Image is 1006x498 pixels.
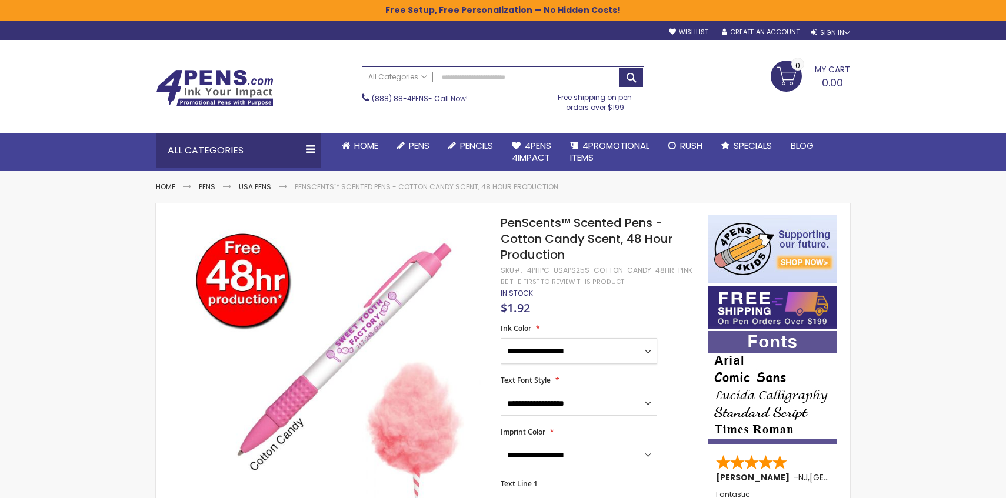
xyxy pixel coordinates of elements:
strong: SKU [501,265,522,275]
div: Sign In [811,28,850,37]
img: 4Pens Custom Pens and Promotional Products [156,69,274,107]
div: Availability [501,289,533,298]
span: $1.92 [501,300,530,316]
img: Free shipping on orders over $199 [708,286,837,329]
a: All Categories [362,67,433,86]
iframe: Google Customer Reviews [909,466,1006,498]
span: Imprint Color [501,427,545,437]
span: 4Pens 4impact [512,139,551,163]
a: Rush [659,133,712,159]
span: [GEOGRAPHIC_DATA] [810,472,896,483]
span: PenScents™ Scented Pens - Cotton Candy Scent, 48 Hour Production [501,215,672,263]
span: NJ [798,472,808,483]
span: Blog [791,139,814,152]
img: font-personalization-examples [708,331,837,444]
span: In stock [501,288,533,298]
div: All Categories [156,133,321,168]
span: Ink Color [501,323,531,333]
span: [PERSON_NAME] [716,472,794,483]
a: Wishlist [669,28,708,36]
a: Specials [712,133,781,159]
span: Text Line 1 [501,479,538,489]
span: Rush [680,139,702,152]
span: - , [794,472,896,483]
a: Blog [781,133,823,159]
span: 0.00 [822,75,843,90]
span: Text Font Style [501,375,551,385]
a: 4PROMOTIONALITEMS [561,133,659,171]
span: Home [354,139,378,152]
span: 0 [795,60,800,71]
a: 4Pens4impact [502,133,561,171]
img: 4pens 4 kids [708,215,837,283]
a: (888) 88-4PENS [372,93,428,103]
span: - Call Now! [372,93,468,103]
span: 4PROMOTIONAL ITEMS [570,139,649,163]
div: Free shipping on pen orders over $199 [546,88,645,112]
a: Create an Account [722,28,800,36]
li: PenScents™ Scented Pens - Cotton Candy Scent, 48 Hour Production [295,182,558,192]
span: Pens [409,139,429,152]
a: Pens [199,182,215,192]
a: USA Pens [239,182,271,192]
a: Home [332,133,388,159]
a: Be the first to review this product [501,278,624,286]
a: Home [156,182,175,192]
a: Pencils [439,133,502,159]
a: Pens [388,133,439,159]
span: All Categories [368,72,427,82]
div: 4PHPC-USAPS25S-COTTON-CANDY-48HR-PINK [527,266,692,275]
span: Specials [734,139,772,152]
a: 0.00 0 [771,61,850,90]
span: Pencils [460,139,493,152]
